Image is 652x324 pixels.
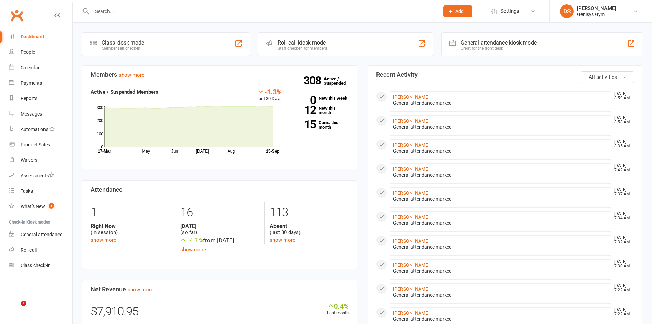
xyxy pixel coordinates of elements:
time: [DATE] 8:59 AM [611,92,634,100]
input: Search... [90,7,434,16]
div: Staff check-in for members [278,46,327,51]
time: [DATE] 7:30 AM [611,260,634,268]
time: [DATE] 7:37 AM [611,188,634,196]
a: Product Sales [9,137,72,153]
a: 12New this month [292,106,349,115]
a: General attendance kiosk mode [9,227,72,242]
a: People [9,45,72,60]
time: [DATE] 7:22 AM [611,308,634,316]
h3: Recent Activity [376,71,634,78]
button: Add [443,5,472,17]
time: [DATE] 7:22 AM [611,284,634,292]
div: General attendance marked [393,148,609,154]
strong: Active / Suspended Members [91,89,158,95]
div: People [21,49,35,55]
a: [PERSON_NAME] [393,262,430,268]
a: 308Active / Suspended [324,71,354,91]
a: [PERSON_NAME] [393,310,430,316]
a: [PERSON_NAME] [393,142,430,148]
span: 1 [21,301,26,306]
div: (in session) [91,223,170,236]
a: [PERSON_NAME] [393,190,430,196]
div: Product Sales [21,142,50,147]
span: All activities [589,74,617,80]
a: Reports [9,91,72,106]
div: 16 [180,202,259,223]
h3: Members [91,71,349,78]
time: [DATE] 8:58 AM [611,116,634,124]
a: Tasks [9,183,72,199]
div: Roll call kiosk mode [278,39,327,46]
a: [PERSON_NAME] [393,214,430,220]
strong: Absent [270,223,348,229]
strong: 0 [292,95,316,105]
div: Last 30 Days [256,88,282,103]
div: General attendance marked [393,124,609,130]
a: [PERSON_NAME] [393,238,430,244]
a: Payments [9,75,72,91]
div: Roll call [21,247,37,253]
div: Tasks [21,188,33,194]
strong: Right Now [91,223,170,229]
a: 0New this week [292,96,349,100]
div: [PERSON_NAME] [577,5,616,11]
div: General attendance marked [393,244,609,250]
a: What's New1 [9,199,72,214]
div: Member self check-in [102,46,144,51]
a: 15Canx. this month [292,120,349,129]
a: [PERSON_NAME] [393,118,430,124]
a: show more [119,72,144,78]
a: [PERSON_NAME] [393,286,430,292]
div: (so far) [180,223,259,236]
div: General attendance marked [393,172,609,178]
strong: [DATE] [180,223,259,229]
div: General attendance marked [393,220,609,226]
a: Messages [9,106,72,122]
a: show more [180,247,206,253]
div: Last month [327,302,349,317]
span: Add [455,9,464,14]
div: 0.4% [327,302,349,310]
a: Roll call [9,242,72,258]
div: Class kiosk mode [102,39,144,46]
div: General attendance marked [393,100,609,106]
div: General attendance marked [393,268,609,274]
a: [PERSON_NAME] [393,166,430,172]
div: General attendance marked [393,316,609,322]
iframe: Intercom live chat [7,301,23,317]
div: from [DATE] [180,236,259,245]
div: General attendance marked [393,196,609,202]
span: 14.3 % [180,237,203,244]
div: Genisys Gym [577,11,616,17]
strong: 308 [304,75,324,86]
time: [DATE] 7:34 AM [611,212,634,220]
div: Waivers [21,157,37,163]
time: [DATE] 7:32 AM [611,236,634,244]
span: 1 [49,203,54,209]
a: Calendar [9,60,72,75]
div: 113 [270,202,348,223]
time: [DATE] 7:42 AM [611,164,634,172]
div: Payments [21,80,42,86]
div: DS [560,4,574,18]
a: Automations [9,122,72,137]
a: show more [270,237,295,243]
strong: 15 [292,119,316,130]
a: show more [91,237,116,243]
div: Calendar [21,65,40,70]
div: -1.3% [256,88,282,95]
div: Great for the front desk [461,46,537,51]
a: show more [128,287,153,293]
div: Reports [21,96,37,101]
div: Assessments [21,173,54,178]
div: General attendance [21,232,62,237]
div: Dashboard [21,34,44,39]
a: Class kiosk mode [9,258,72,273]
a: Clubworx [8,7,25,24]
button: All activities [581,71,634,83]
div: (last 30 days) [270,223,348,236]
h3: Net Revenue [91,286,349,293]
div: What's New [21,204,45,209]
div: Messages [21,111,42,117]
div: Class check-in [21,263,51,268]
